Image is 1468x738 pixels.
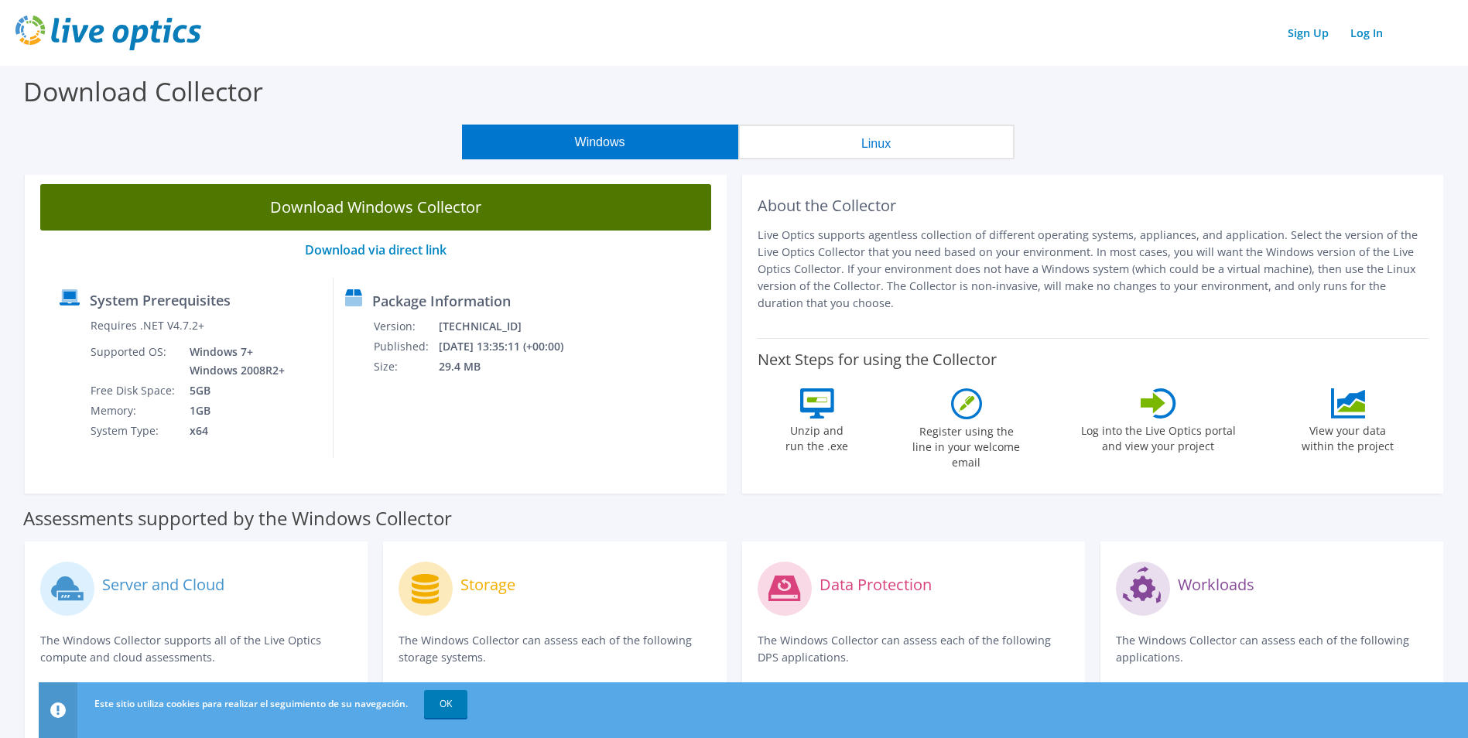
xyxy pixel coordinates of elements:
td: Memory: [90,401,178,421]
td: Windows 7+ Windows 2008R2+ [178,342,288,381]
td: [DATE] 13:35:11 (+00:00) [438,337,583,357]
a: Download via direct link [305,241,447,258]
label: Unzip and run the .exe [782,419,853,454]
button: Linux [738,125,1015,159]
p: The Windows Collector can assess each of the following applications. [1116,632,1428,666]
p: The Windows Collector can assess each of the following storage systems. [399,632,710,666]
label: Log into the Live Optics portal and view your project [1080,419,1237,454]
td: Version: [373,316,438,337]
td: 5GB [178,381,288,401]
td: Supported OS: [90,342,178,381]
td: 1GB [178,401,288,421]
td: 29.4 MB [438,357,583,377]
h2: About the Collector [758,196,1429,215]
td: System Type: [90,421,178,441]
a: Download Windows Collector [40,184,711,231]
label: Assessments supported by the Windows Collector [23,511,452,526]
label: Register using the line in your welcome email [909,419,1025,470]
label: System Prerequisites [90,292,231,308]
a: Log In [1343,22,1391,44]
img: live_optics_svg.svg [15,15,201,50]
label: Package Information [372,293,511,309]
a: OK [424,690,467,718]
label: Requires .NET V4.7.2+ [91,318,204,333]
p: The Windows Collector supports all of the Live Optics compute and cloud assessments. [40,632,352,666]
td: x64 [178,421,288,441]
label: Download Collector [23,73,263,109]
label: Workloads [1178,577,1254,593]
td: Published: [373,337,438,357]
label: Data Protection [820,577,932,593]
span: Este sitio utiliza cookies para realizar el seguimiento de su navegación. [94,697,408,710]
p: Live Optics supports agentless collection of different operating systems, appliances, and applica... [758,227,1429,312]
button: Windows [462,125,738,159]
td: Size: [373,357,438,377]
label: View your data within the project [1292,419,1404,454]
label: Next Steps for using the Collector [758,350,997,369]
td: [TECHNICAL_ID] [438,316,583,337]
td: Free Disk Space: [90,381,178,401]
p: The Windows Collector can assess each of the following DPS applications. [758,632,1069,666]
a: Sign Up [1280,22,1336,44]
label: Storage [460,577,515,593]
label: Server and Cloud [102,577,224,593]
